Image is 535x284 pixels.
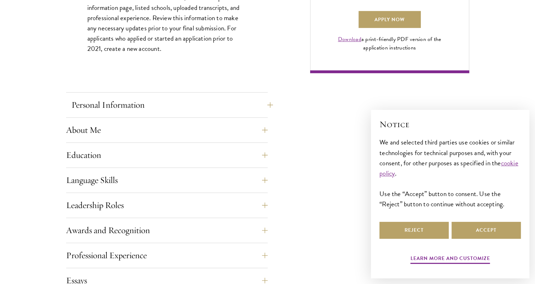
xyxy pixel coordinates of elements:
[330,35,449,52] div: a print-friendly PDF version of the application instructions
[338,35,361,43] a: Download
[66,122,268,138] button: About Me
[379,137,521,209] div: We and selected third parties use cookies or similar technologies for technical purposes and, wit...
[379,118,521,130] h2: Notice
[452,222,521,239] button: Accept
[66,247,268,264] button: Professional Experience
[379,222,449,239] button: Reject
[71,96,273,113] button: Personal Information
[66,172,268,189] button: Language Skills
[66,222,268,239] button: Awards and Recognition
[359,11,421,28] a: Apply Now
[379,158,518,178] a: cookie policy
[66,147,268,164] button: Education
[66,197,268,214] button: Leadership Roles
[411,254,490,265] button: Learn more and customize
